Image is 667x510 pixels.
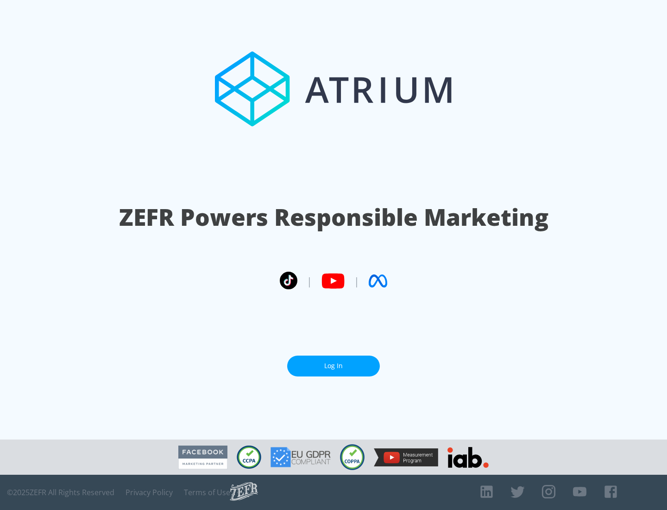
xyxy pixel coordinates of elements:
span: | [307,274,312,288]
img: IAB [447,447,489,468]
img: GDPR Compliant [271,447,331,467]
a: Log In [287,356,380,376]
a: Privacy Policy [126,488,173,497]
h1: ZEFR Powers Responsible Marketing [119,201,548,233]
img: YouTube Measurement Program [374,448,438,466]
img: COPPA Compliant [340,444,365,470]
img: CCPA Compliant [237,446,261,469]
img: Facebook Marketing Partner [178,446,227,469]
span: | [354,274,359,288]
span: © 2025 ZEFR All Rights Reserved [7,488,114,497]
a: Terms of Use [184,488,230,497]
